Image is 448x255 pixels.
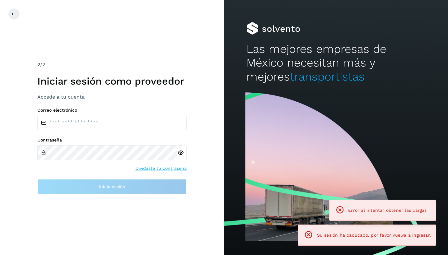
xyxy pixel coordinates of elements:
label: Correo electrónico [37,108,187,113]
button: Inicia sesión [37,179,187,194]
span: Su sesión ha caducado, por favor vuelva a ingresar. [317,233,431,238]
span: Error al intentar obtener las cargas [348,208,427,213]
span: transportistas [290,70,365,83]
a: Olvidaste tu contraseña [135,165,187,172]
h2: Las mejores empresas de México necesitan más y mejores [246,42,426,84]
span: 2 [37,62,40,67]
h3: Accede a tu cuenta [37,94,187,100]
h1: Iniciar sesión como proveedor [37,75,187,87]
div: /2 [37,61,187,68]
span: Inicia sesión [99,184,125,189]
label: Contraseña [37,137,187,143]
